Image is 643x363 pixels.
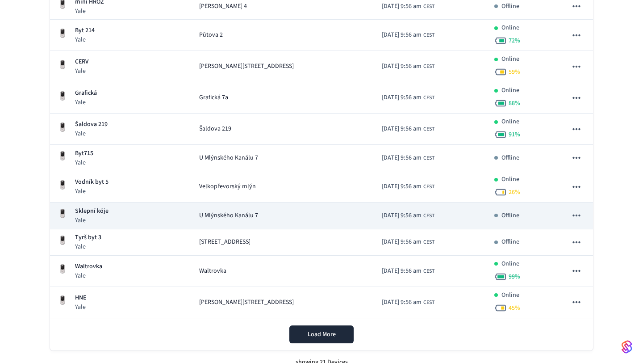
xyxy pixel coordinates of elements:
[199,124,231,134] span: Šaldova 219
[57,122,68,133] img: Yale Assure Touchscreen Wifi Smart Lock, Satin Nickel, Front
[382,211,434,220] div: Europe/Madrid
[75,233,101,242] p: Tyrš byt 3
[75,216,109,225] p: Yale
[382,30,422,40] span: [DATE] 9:56 am
[382,211,422,220] span: [DATE] 9:56 am
[509,68,520,76] span: 59 %
[75,26,95,35] p: Byt 214
[75,271,102,280] p: Yale
[509,130,520,139] span: 91 %
[423,238,434,246] span: CEST
[75,57,88,67] p: CERV
[75,129,108,138] p: Yale
[501,55,519,64] p: Online
[75,303,86,312] p: Yale
[75,67,88,76] p: Yale
[509,36,520,45] span: 72 %
[423,125,434,133] span: CEST
[199,211,258,220] span: U Mlýnského Kanálu 7
[57,295,68,306] img: Yale Assure Touchscreen Wifi Smart Lock, Satin Nickel, Front
[199,30,223,40] span: Půtova 2
[75,262,102,271] p: Waltrovka
[382,124,422,134] span: [DATE] 9:56 am
[382,237,434,247] div: Europe/Madrid
[501,2,519,11] p: Offline
[382,124,434,134] div: Europe/Madrid
[57,264,68,274] img: Yale Assure Touchscreen Wifi Smart Lock, Satin Nickel, Front
[501,153,519,163] p: Offline
[57,28,68,39] img: Yale Assure Touchscreen Wifi Smart Lock, Satin Nickel, Front
[501,259,519,269] p: Online
[382,93,434,102] div: Europe/Madrid
[509,272,520,281] span: 99 %
[501,211,519,220] p: Offline
[423,183,434,191] span: CEST
[75,149,93,158] p: Byt715
[57,208,68,219] img: Yale Assure Touchscreen Wifi Smart Lock, Satin Nickel, Front
[199,266,226,276] span: Waltrovka
[75,242,101,251] p: Yale
[57,151,68,161] img: Yale Assure Touchscreen Wifi Smart Lock, Satin Nickel, Front
[382,266,434,276] div: Europe/Madrid
[423,94,434,102] span: CEST
[199,153,258,163] span: U Mlýnského Kanálu 7
[75,293,86,303] p: HNE
[501,175,519,184] p: Online
[509,304,520,312] span: 45 %
[382,266,422,276] span: [DATE] 9:56 am
[382,93,422,102] span: [DATE] 9:56 am
[57,91,68,101] img: Yale Assure Touchscreen Wifi Smart Lock, Satin Nickel, Front
[382,298,434,307] div: Europe/Madrid
[75,89,97,98] p: Grafická
[75,35,95,44] p: Yale
[382,153,422,163] span: [DATE] 9:56 am
[382,237,422,247] span: [DATE] 9:56 am
[509,188,520,197] span: 26 %
[308,330,336,339] span: Load More
[75,207,109,216] p: Sklepní kóje
[382,2,434,11] div: Europe/Madrid
[57,59,68,70] img: Yale Assure Touchscreen Wifi Smart Lock, Satin Nickel, Front
[199,2,247,11] span: [PERSON_NAME] 4
[75,98,97,107] p: Yale
[423,267,434,275] span: CEST
[423,299,434,307] span: CEST
[199,62,294,71] span: [PERSON_NAME][STREET_ADDRESS]
[57,180,68,190] img: Yale Assure Touchscreen Wifi Smart Lock, Satin Nickel, Front
[423,63,434,71] span: CEST
[382,62,434,71] div: Europe/Madrid
[382,182,434,191] div: Europe/Madrid
[509,99,520,108] span: 88 %
[501,291,519,300] p: Online
[382,2,422,11] span: [DATE] 9:56 am
[382,153,434,163] div: Europe/Madrid
[423,31,434,39] span: CEST
[423,212,434,220] span: CEST
[501,117,519,127] p: Online
[501,23,519,33] p: Online
[75,177,109,187] p: Vodník byt 5
[622,340,632,354] img: SeamLogoGradient.69752ec5.svg
[289,325,354,343] button: Load More
[75,187,109,196] p: Yale
[423,3,434,11] span: CEST
[75,158,93,167] p: Yale
[382,30,434,40] div: Europe/Madrid
[382,62,422,71] span: [DATE] 9:56 am
[199,298,294,307] span: [PERSON_NAME][STREET_ADDRESS]
[75,7,104,16] p: Yale
[199,182,256,191] span: Velkopřevorský mlýn
[75,120,108,129] p: Šaldova 219
[57,235,68,246] img: Yale Assure Touchscreen Wifi Smart Lock, Satin Nickel, Front
[382,298,422,307] span: [DATE] 9:56 am
[423,154,434,162] span: CEST
[382,182,422,191] span: [DATE] 9:56 am
[501,86,519,95] p: Online
[199,237,251,247] span: [STREET_ADDRESS]
[199,93,228,102] span: Grafická 7a
[501,237,519,247] p: Offline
